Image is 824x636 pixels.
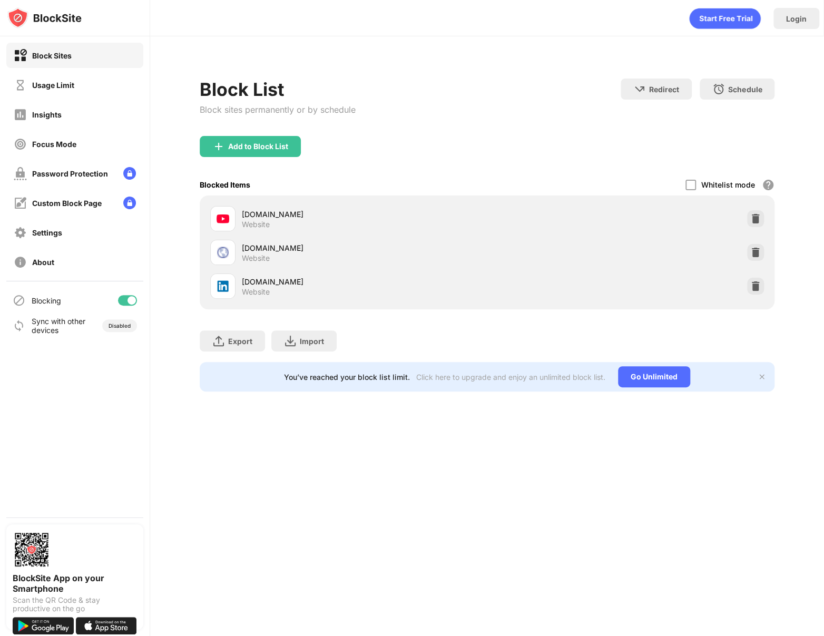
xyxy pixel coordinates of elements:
div: [DOMAIN_NAME] [242,276,487,287]
div: Go Unlimited [618,366,690,387]
div: [DOMAIN_NAME] [242,242,487,253]
img: download-on-the-app-store.svg [76,617,137,634]
img: options-page-qr-code.png [13,531,51,569]
div: About [32,258,54,267]
div: Block Sites [32,51,72,60]
div: Block sites permanently or by schedule [200,104,356,115]
img: focus-off.svg [14,138,27,151]
div: Schedule [728,85,762,94]
img: insights-off.svg [14,108,27,121]
div: Block List [200,79,356,100]
img: settings-off.svg [14,226,27,239]
img: x-button.svg [758,373,766,381]
div: animation [689,8,761,29]
img: logo-blocksite.svg [7,7,82,28]
img: favicons [217,246,229,259]
div: Custom Block Page [32,199,102,208]
div: Blocked Items [200,180,250,189]
div: Website [242,220,270,229]
img: about-off.svg [14,256,27,269]
div: You’ve reached your block list limit. [284,373,410,381]
img: blocking-icon.svg [13,294,25,307]
div: Redirect [649,85,679,94]
img: favicons [217,212,229,225]
div: Settings [32,228,62,237]
div: [DOMAIN_NAME] [242,209,487,220]
div: Insights [32,110,62,119]
div: Click here to upgrade and enjoy an unlimited block list. [416,373,605,381]
div: Disabled [109,322,131,329]
img: block-on.svg [14,49,27,62]
img: password-protection-off.svg [14,167,27,180]
div: Website [242,287,270,297]
img: get-it-on-google-play.svg [13,617,74,634]
div: Import [300,337,324,346]
img: customize-block-page-off.svg [14,197,27,210]
div: Blocking [32,296,61,305]
img: time-usage-off.svg [14,79,27,92]
div: Export [228,337,252,346]
div: Login [786,14,807,23]
div: Usage Limit [32,81,74,90]
img: sync-icon.svg [13,319,25,332]
div: Whitelist mode [701,180,754,189]
div: Sync with other devices [32,317,86,335]
div: Website [242,253,270,263]
div: Add to Block List [228,142,288,151]
div: Password Protection [32,169,108,178]
img: lock-menu.svg [123,197,136,209]
div: Scan the QR Code & stay productive on the go [13,596,137,613]
img: lock-menu.svg [123,167,136,180]
div: Focus Mode [32,140,76,149]
img: favicons [217,280,229,292]
div: BlockSite App on your Smartphone [13,573,137,594]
